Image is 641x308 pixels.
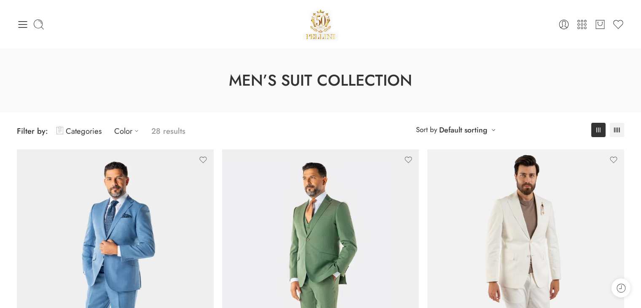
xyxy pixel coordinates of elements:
[21,70,620,92] h1: Men’s Suit Collection
[17,125,48,137] span: Filter by:
[594,19,606,30] a: Cart
[151,121,185,141] p: 28 results
[612,19,624,30] a: Wishlist
[303,6,339,42] img: Pellini
[558,19,570,30] a: Login / Register
[114,121,143,141] a: Color
[56,121,102,141] a: Categories
[416,123,437,137] span: Sort by
[303,6,339,42] a: Pellini -
[439,124,487,136] a: Default sorting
